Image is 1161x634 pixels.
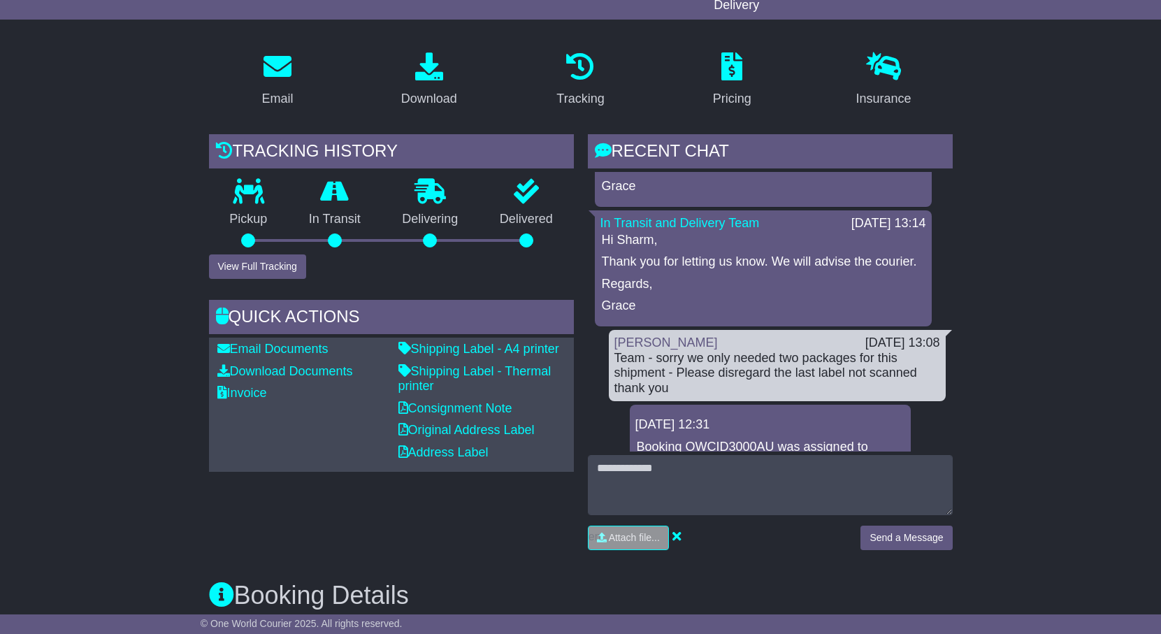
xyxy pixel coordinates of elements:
[217,386,267,400] a: Invoice
[217,342,329,356] a: Email Documents
[704,48,760,113] a: Pricing
[602,179,925,194] p: Grace
[479,212,574,227] p: Delivered
[398,364,551,394] a: Shipping Label - Thermal printer
[713,89,751,108] div: Pricing
[602,233,925,248] p: Hi Sharm,
[201,618,403,629] span: © One World Courier 2025. All rights reserved.
[865,336,940,351] div: [DATE] 13:08
[600,216,760,230] a: In Transit and Delivery Team
[602,254,925,270] p: Thank you for letting us know. We will advise the courier.
[614,351,940,396] div: Team - sorry we only needed two packages for this shipment - Please disregard the last label not ...
[392,48,466,113] a: Download
[398,401,512,415] a: Consignment Note
[847,48,921,113] a: Insurance
[261,89,293,108] div: Email
[602,277,925,292] p: Regards,
[398,342,559,356] a: Shipping Label - A4 printer
[614,336,718,350] a: [PERSON_NAME]
[217,364,353,378] a: Download Documents
[382,212,479,227] p: Delivering
[851,216,926,231] div: [DATE] 13:14
[547,48,613,113] a: Tracking
[398,423,535,437] a: Original Address Label
[860,526,952,550] button: Send a Message
[602,298,925,314] p: Grace
[556,89,604,108] div: Tracking
[288,212,382,227] p: In Transit
[209,212,289,227] p: Pickup
[209,254,306,279] button: View Full Tracking
[209,582,953,610] h3: Booking Details
[209,134,574,172] div: Tracking history
[588,134,953,172] div: RECENT CHAT
[252,48,302,113] a: Email
[856,89,911,108] div: Insurance
[398,445,489,459] a: Address Label
[635,417,905,433] div: [DATE] 12:31
[637,440,904,470] p: Booking OWCID3000AU was assigned to Team2.
[209,300,574,338] div: Quick Actions
[401,89,457,108] div: Download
